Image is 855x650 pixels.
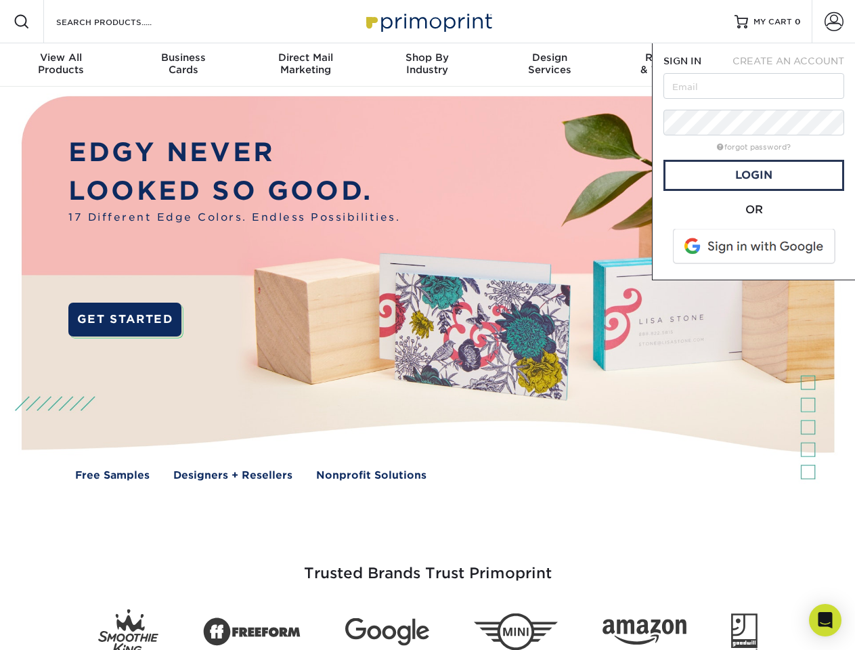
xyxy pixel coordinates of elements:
span: 0 [795,17,801,26]
span: Business [122,51,244,64]
h3: Trusted Brands Trust Primoprint [32,532,824,599]
img: Google [345,618,429,646]
a: Free Samples [75,468,150,483]
input: Email [663,73,844,99]
a: Nonprofit Solutions [316,468,426,483]
a: GET STARTED [68,303,181,337]
div: OR [663,202,844,218]
div: & Templates [611,51,732,76]
span: Resources [611,51,732,64]
a: Direct MailMarketing [244,43,366,87]
span: 17 Different Edge Colors. Endless Possibilities. [68,210,400,225]
img: Primoprint [360,7,496,36]
span: Design [489,51,611,64]
a: forgot password? [717,143,791,152]
div: Cards [122,51,244,76]
a: Resources& Templates [611,43,732,87]
span: Direct Mail [244,51,366,64]
p: LOOKED SO GOOD. [68,172,400,211]
span: MY CART [753,16,792,28]
a: DesignServices [489,43,611,87]
span: CREATE AN ACCOUNT [732,56,844,66]
p: EDGY NEVER [68,133,400,172]
span: Shop By [366,51,488,64]
a: Shop ByIndustry [366,43,488,87]
div: Open Intercom Messenger [809,604,841,636]
img: Goodwill [731,613,758,650]
div: Industry [366,51,488,76]
div: Services [489,51,611,76]
span: SIGN IN [663,56,701,66]
div: Marketing [244,51,366,76]
a: Designers + Resellers [173,468,292,483]
a: Login [663,160,844,191]
input: SEARCH PRODUCTS..... [55,14,187,30]
img: Amazon [602,620,686,645]
a: BusinessCards [122,43,244,87]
